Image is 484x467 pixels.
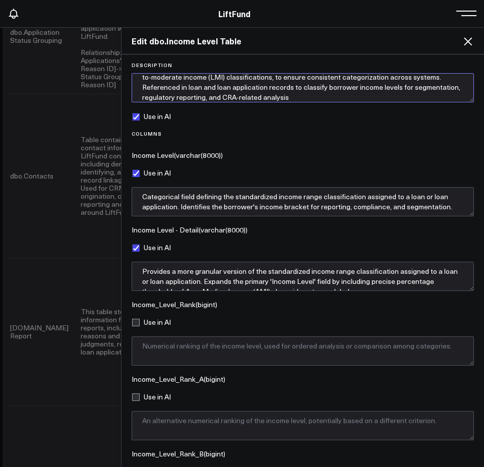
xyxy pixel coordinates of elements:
[132,169,171,177] label: Use in AI
[132,226,474,233] div: Income Level - Detail ( varchar(8000) )
[132,376,474,383] div: Income_Level_Rank_A ( bigint )
[132,411,474,440] textarea: An alternative numerical ranking of the income level, potentially based on a different criterion.
[132,393,171,401] label: Use in AI
[132,73,474,102] textarea: Stores the organization's standardized income-level categories and associated codes, including lo...
[132,318,171,326] label: Use in AI
[132,35,474,46] h2: Edit dbo.Income Level Table
[132,112,171,121] label: Use in AI
[132,62,474,68] label: Description
[132,450,474,457] div: Income_Level_Rank_B ( bigint )
[132,336,474,366] textarea: Numerical ranking of the income level, used for ordered analysis or comparison among categories.
[132,301,474,308] div: Income_Level_Rank ( bigint )
[132,244,171,252] label: Use in AI
[218,8,251,19] a: LiftFund
[132,131,474,137] label: Columns
[132,187,474,216] textarea: Categorical field defining the standardized income range classification assigned to a loan or loa...
[132,152,474,159] div: Income Level ( varchar(8000) )
[132,262,474,291] textarea: Provides a more granular version of the standardized income range classification assigned to a lo...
